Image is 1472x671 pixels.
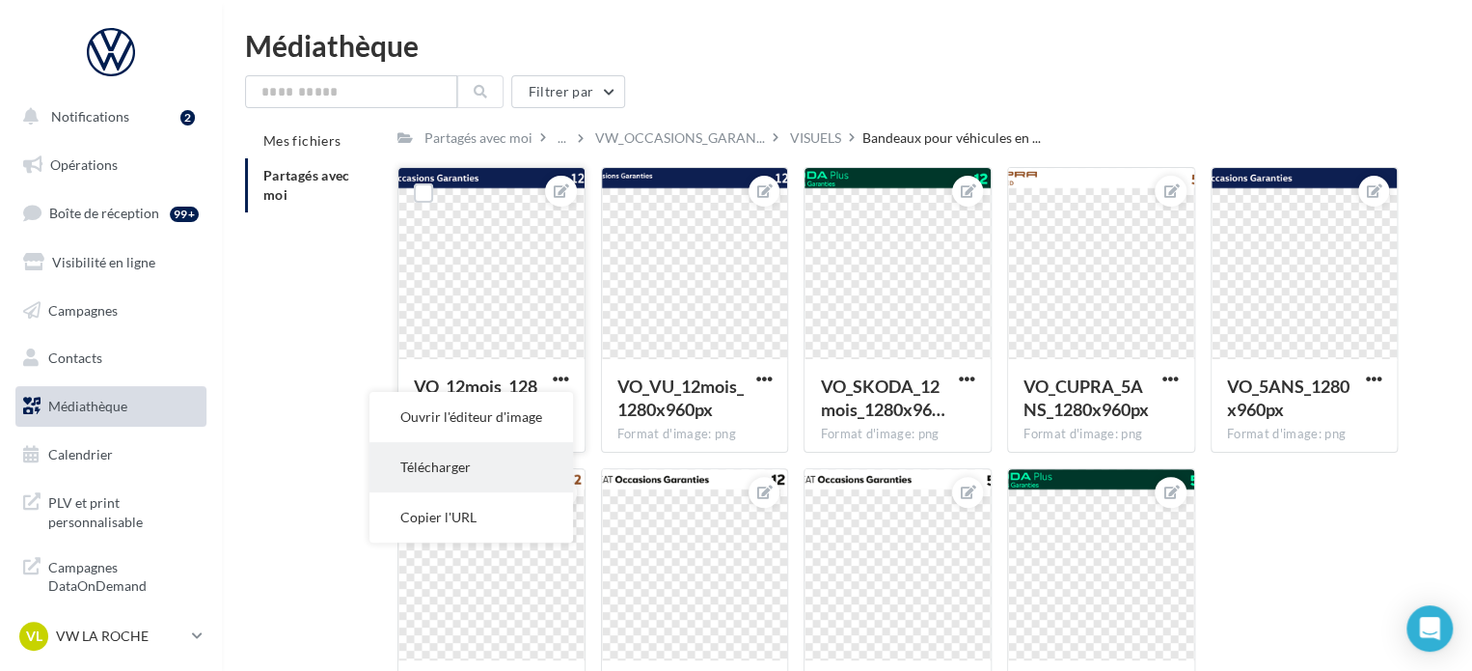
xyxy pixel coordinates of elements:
[50,156,118,173] span: Opérations
[595,128,765,148] span: VW_OCCASIONS_GARAN...
[862,128,1041,148] span: Bandeaux pour véhicules en ...
[511,75,625,108] button: Filtrer par
[51,108,129,125] span: Notifications
[56,627,184,646] p: VW LA ROCHE
[369,442,573,492] button: Télécharger
[48,554,199,596] span: Campagnes DataOnDemand
[263,167,350,203] span: Partagés avec moi
[48,489,199,531] span: PLV et print personnalisable
[790,128,841,148] div: VISUELS
[369,492,573,543] button: Copier l'URL
[12,546,210,603] a: Campagnes DataOnDemand
[1227,376,1349,420] span: VO_5ANS_1280x960px
[48,446,113,462] span: Calendrier
[12,386,210,427] a: Médiathèque
[1023,376,1149,420] span: VO_CUPRA_5ANS_1280x960px
[12,291,210,331] a: Campagnes
[263,132,341,149] span: Mes fichiers
[180,110,195,126] div: 2
[554,125,570,152] div: ...
[617,376,744,420] span: VO_VU_12mois_1280x960px
[1227,426,1382,443] div: Format d'image: png
[52,254,155,270] span: Visibilité en ligne
[1023,426,1179,443] div: Format d'image: png
[12,338,210,378] a: Contacts
[820,376,944,420] span: VO_SKODA_12mois_1280x960px[85]
[12,192,210,234] a: Boîte de réception99+
[26,627,42,646] span: VL
[12,434,210,475] a: Calendrier
[12,482,210,539] a: PLV et print personnalisable
[48,398,127,414] span: Médiathèque
[48,349,102,366] span: Contacts
[414,376,537,420] span: VO_12mois_1280x960px
[48,301,118,318] span: Campagnes
[49,205,159,221] span: Boîte de réception
[617,426,773,443] div: Format d'image: png
[15,618,206,655] a: VL VW LA ROCHE
[820,426,975,443] div: Format d'image: png
[369,392,573,442] button: Ouvrir l'éditeur d'image
[12,242,210,283] a: Visibilité en ligne
[424,128,532,148] div: Partagés avec moi
[12,97,203,137] button: Notifications 2
[170,207,199,222] div: 99+
[245,31,1449,60] div: Médiathèque
[12,145,210,185] a: Opérations
[1406,605,1453,652] div: Open Intercom Messenger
